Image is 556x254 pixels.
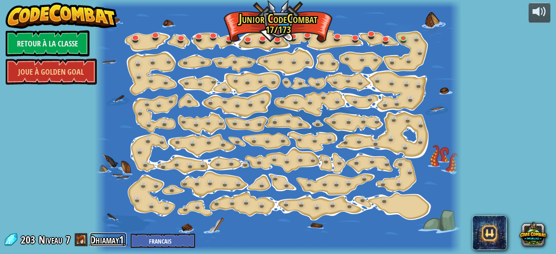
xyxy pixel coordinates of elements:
[90,233,126,247] a: Dhiamay1
[6,3,117,29] img: CodeCombat - Learn how to code by playing a game
[6,59,97,85] a: Joue à Golden Goal
[6,30,89,56] a: Retour à la Classe
[66,233,70,247] span: 7
[39,233,63,247] span: Niveau
[21,233,38,247] span: 203
[529,3,550,23] button: Ajuster le volume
